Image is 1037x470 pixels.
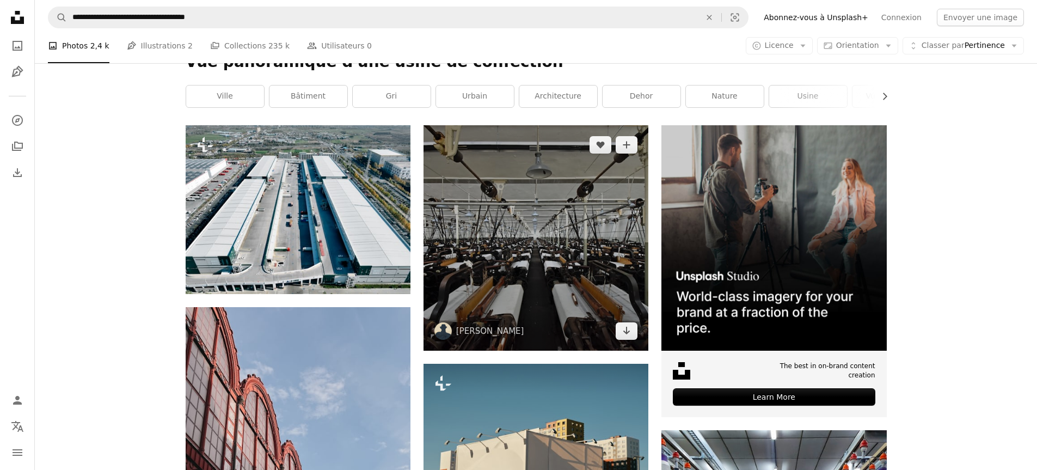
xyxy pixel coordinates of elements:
button: Langue [7,416,28,437]
button: Orientation [817,37,898,54]
span: 2 [188,40,193,52]
a: The best in on-brand content creationLearn More [661,125,886,417]
a: Une rangée de fenêtres sur le côté d’un bâtiment [186,453,410,462]
a: urbain [436,86,514,107]
a: Utilisateurs 0 [307,28,372,63]
img: Une salle pleine de machines [424,125,648,350]
div: Learn More [673,388,875,406]
a: Abonnez-vous à Unsplash+ [757,9,875,26]
a: gri [353,86,431,107]
a: Photos aériennes d’entrepôts logistiques géants, de centres de transit [186,205,410,215]
img: file-1631678316303-ed18b8b5cb9cimage [673,362,690,380]
button: J’aime [590,136,611,154]
a: nature [686,86,764,107]
a: Collections [7,136,28,157]
span: Licence [765,41,794,50]
a: Collections 235 k [210,28,290,63]
button: Licence [746,37,813,54]
button: Envoyer une image [937,9,1024,26]
img: Accéder au profil de Geoff Oliver [434,322,452,340]
a: Photos [7,35,28,57]
span: 235 k [268,40,290,52]
a: Illustrations [7,61,28,83]
a: Télécharger [616,322,637,340]
button: Ajouter à la collection [616,136,637,154]
a: Illustrations 2 [127,28,193,63]
a: bâtiment [269,86,347,107]
a: [PERSON_NAME] [456,326,524,337]
a: Connexion / S’inscrire [7,389,28,411]
span: The best in on-brand content creation [751,362,875,380]
img: file-1715651741414-859baba4300dimage [661,125,886,350]
a: Connexion [875,9,928,26]
a: architecture [519,86,597,107]
button: Classer parPertinence [903,37,1024,54]
span: Pertinence [922,40,1005,51]
a: Un panneau d’affichage se dresse devant les immeubles d’habitation. [424,434,648,443]
button: Rechercher sur Unsplash [48,7,67,28]
button: Effacer [697,7,721,28]
a: ville [186,86,264,107]
button: Recherche de visuels [722,7,748,28]
a: Historique de téléchargement [7,162,28,184]
a: usine [769,86,847,107]
a: Une salle pleine de machines [424,233,648,243]
span: 0 [367,40,372,52]
button: Menu [7,442,28,463]
img: Photos aériennes d’entrepôts logistiques géants, de centres de transit [186,125,410,294]
button: faire défiler la liste vers la droite [875,86,887,107]
a: Explorer [7,109,28,131]
span: Orientation [836,41,879,50]
span: Classer par [922,41,965,50]
form: Rechercher des visuels sur tout le site [48,7,748,28]
a: Accueil — Unsplash [7,7,28,30]
a: dehor [603,86,680,107]
a: vue aérienne [852,86,930,107]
